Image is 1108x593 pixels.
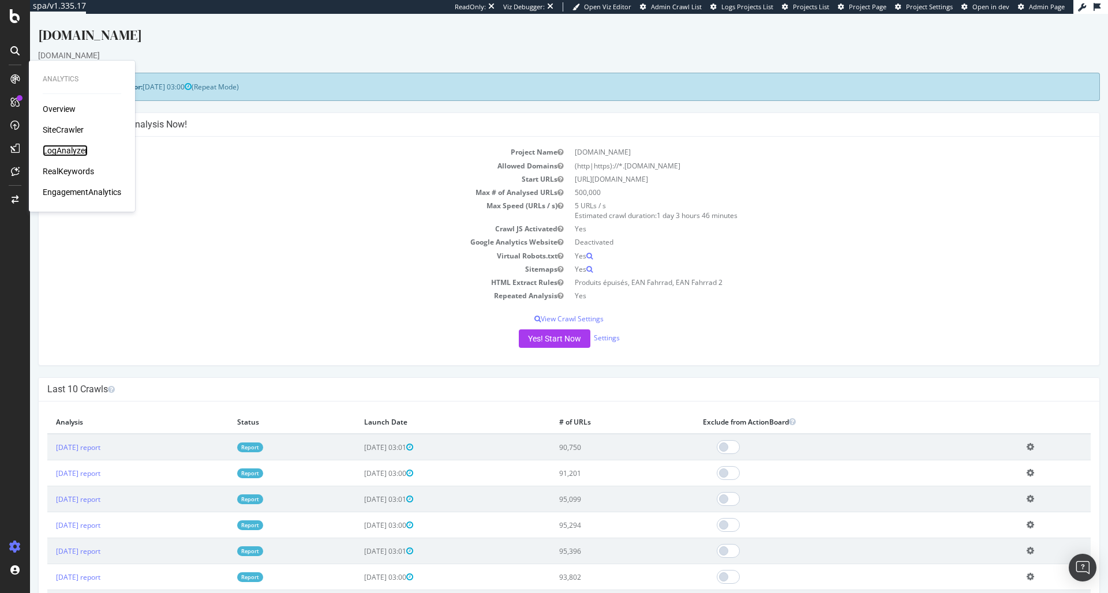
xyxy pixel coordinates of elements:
span: [DATE] 03:01 [334,481,383,490]
span: Projects List [793,2,829,11]
td: (http|https)://*.[DOMAIN_NAME] [539,145,1061,159]
a: Report [207,455,233,464]
a: [DATE] report [26,481,70,490]
span: [DATE] 03:01 [334,429,383,438]
td: Virtual Robots.txt [17,235,539,249]
td: 5 URLs / s Estimated crawl duration: [539,185,1061,208]
td: 95,099 [521,472,664,498]
div: Open Intercom Messenger [1069,554,1096,581]
a: Open in dev [961,2,1009,12]
td: Google Analytics Website [17,222,539,235]
th: Exclude from ActionBoard [664,396,988,420]
a: Report [207,532,233,542]
span: Project Settings [906,2,953,11]
span: Logs Projects List [721,2,773,11]
span: [DATE] 03:00 [334,455,383,464]
td: Yes [539,208,1061,222]
a: [DATE] report [26,532,70,542]
td: Max Speed (URLs / s) [17,185,539,208]
span: Open Viz Editor [584,2,631,11]
div: ReadOnly: [455,2,486,12]
a: Project Settings [895,2,953,12]
th: Status [199,396,325,420]
a: Project Page [838,2,886,12]
td: Produits épuisés, EAN Fahrrad, EAN Fahrrad 2 [539,262,1061,275]
button: Yes! Start Now [489,316,560,334]
td: Allowed Domains [17,145,539,159]
td: Project Name [17,132,539,145]
h4: Last 10 Crawls [17,370,1061,381]
a: LogAnalyzer [43,145,88,156]
th: Analysis [17,396,199,420]
h4: Configure your New Analysis Now! [17,105,1061,117]
div: Analytics [43,74,121,84]
td: 500,000 [539,172,1061,185]
a: [DATE] report [26,429,70,438]
a: Report [207,506,233,516]
td: 90,750 [521,420,664,446]
span: [DATE] 03:00 [334,506,383,516]
a: Overview [43,103,76,115]
a: Open Viz Editor [572,2,631,12]
span: [DATE] 03:00 [113,68,162,78]
span: Admin Page [1029,2,1065,11]
a: [DATE] report [26,506,70,516]
span: Open in dev [972,2,1009,11]
th: Launch Date [325,396,521,420]
a: Report [207,429,233,438]
a: Settings [564,319,590,329]
a: [DATE] report [26,558,70,568]
td: [URL][DOMAIN_NAME] [539,159,1061,172]
div: [DOMAIN_NAME] [8,12,1070,36]
a: RealKeywords [43,166,94,177]
td: HTML Extract Rules [17,262,539,275]
a: Report [207,558,233,568]
td: 95,294 [521,498,664,524]
td: Crawl JS Activated [17,208,539,222]
p: View Crawl Settings [17,300,1061,310]
td: Yes [539,249,1061,262]
td: Repeated Analysis [17,275,539,288]
td: Sitemaps [17,249,539,262]
td: Deactivated [539,222,1061,235]
span: 1 day 3 hours 46 minutes [627,197,708,207]
span: Project Page [849,2,886,11]
div: Viz Debugger: [503,2,545,12]
a: [DATE] report [26,455,70,464]
td: Yes [539,275,1061,288]
a: Admin Crawl List [640,2,702,12]
span: [DATE] 03:00 [334,558,383,568]
td: 93,802 [521,550,664,576]
a: SiteCrawler [43,124,84,136]
div: [DOMAIN_NAME] [8,36,1070,47]
a: Report [207,481,233,490]
span: [DATE] 03:01 [334,532,383,542]
strong: Next Launch Scheduled for: [17,68,113,78]
a: Logs Projects List [710,2,773,12]
td: 95,396 [521,524,664,550]
a: EngagementAnalytics [43,186,121,198]
div: (Repeat Mode) [8,59,1070,87]
a: Admin Page [1018,2,1065,12]
td: Max # of Analysed URLs [17,172,539,185]
a: Projects List [782,2,829,12]
td: Start URLs [17,159,539,172]
td: [DOMAIN_NAME] [539,132,1061,145]
td: 91,201 [521,446,664,472]
td: Yes [539,235,1061,249]
th: # of URLs [521,396,664,420]
span: Admin Crawl List [651,2,702,11]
